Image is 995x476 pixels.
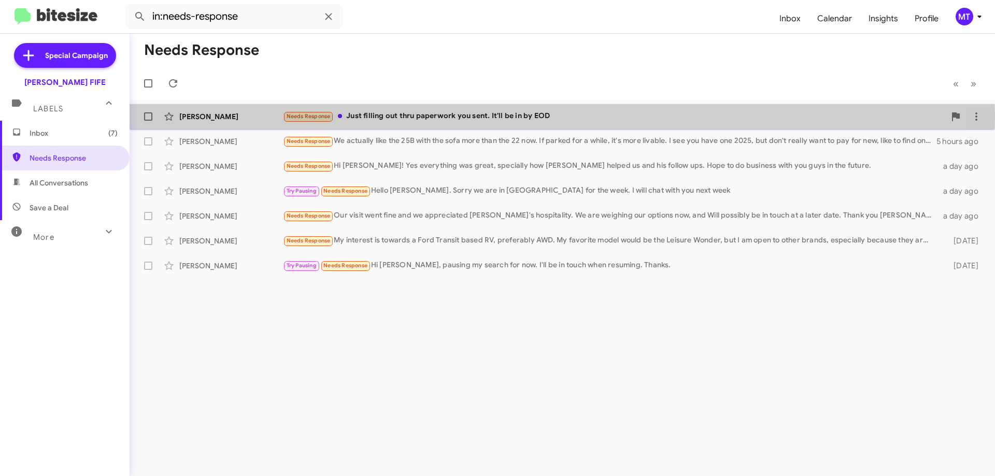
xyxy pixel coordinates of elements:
h1: Needs Response [144,42,259,59]
div: Hi [PERSON_NAME], pausing my search for now. I'll be in touch when resuming. Thanks. [283,259,937,271]
span: Try Pausing [287,187,317,194]
span: Labels [33,104,63,113]
span: Needs Response [30,153,118,163]
input: Search [125,4,343,29]
span: Needs Response [323,262,367,269]
span: Inbox [30,128,118,138]
span: Needs Response [323,187,367,194]
span: All Conversations [30,178,88,188]
div: [PERSON_NAME] [179,236,283,246]
div: [PERSON_NAME] [179,186,283,196]
a: Special Campaign [14,43,116,68]
div: [PERSON_NAME] [179,261,283,271]
div: [PERSON_NAME] [179,136,283,147]
div: a day ago [937,211,987,221]
a: Insights [860,4,906,34]
div: Just filling out thru paperwork you sent. It'll be in by EOD [283,110,945,122]
span: « [953,77,959,90]
span: » [971,77,976,90]
span: Special Campaign [45,50,108,61]
span: More [33,233,54,242]
div: [PERSON_NAME] [179,211,283,221]
div: [PERSON_NAME] [179,161,283,171]
div: [DATE] [937,236,987,246]
a: Inbox [771,4,809,34]
div: Our visit went fine and we appreciated [PERSON_NAME]'s hospitality. We are weighing our options n... [283,210,937,222]
span: Needs Response [287,138,331,145]
span: Try Pausing [287,262,317,269]
div: 5 hours ago [936,136,987,147]
div: We actually like the 25B with the sofa more than the 22 now. If parked for a while, it's more liv... [283,135,936,147]
a: Profile [906,4,947,34]
div: [DATE] [937,261,987,271]
button: Previous [947,73,965,94]
span: Needs Response [287,237,331,244]
div: [PERSON_NAME] FIFE [24,77,106,88]
a: Calendar [809,4,860,34]
div: a day ago [937,186,987,196]
div: [PERSON_NAME] [179,111,283,122]
div: My interest is towards a Ford Transit based RV, preferably AWD. My favorite model would be the Le... [283,235,937,247]
div: a day ago [937,161,987,171]
nav: Page navigation example [947,73,983,94]
span: (7) [108,128,118,138]
span: Needs Response [287,212,331,219]
button: Next [964,73,983,94]
button: MT [947,8,984,25]
span: Needs Response [287,163,331,169]
div: Hi [PERSON_NAME]! Yes everything was great, specially how [PERSON_NAME] helped us and his follow ... [283,160,937,172]
div: Hello [PERSON_NAME]. Sorry we are in [GEOGRAPHIC_DATA] for the week. I will chat with you next week [283,185,937,197]
div: MT [956,8,973,25]
span: Save a Deal [30,203,68,213]
span: Needs Response [287,113,331,120]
